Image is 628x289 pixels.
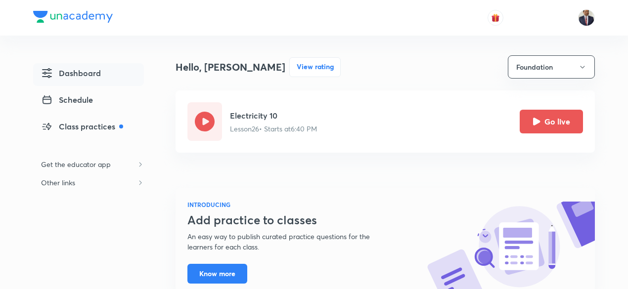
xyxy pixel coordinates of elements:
[33,155,119,173] h6: Get the educator app
[289,57,341,77] button: View rating
[41,121,123,132] span: Class practices
[41,94,93,106] span: Schedule
[33,173,83,192] h6: Other links
[33,11,113,25] a: Company Logo
[187,231,394,252] p: An easy way to publish curated practice questions for the learners for each class.
[187,264,247,284] button: Know more
[230,124,317,134] p: Lesson 26 • Starts at 6:40 PM
[33,117,144,139] a: Class practices
[187,213,394,227] h3: Add practice to classes
[230,110,317,122] h5: Electricity 10
[520,110,583,133] button: Go live
[33,90,144,113] a: Schedule
[33,63,144,86] a: Dashboard
[41,67,101,79] span: Dashboard
[33,11,113,23] img: Company Logo
[491,13,500,22] img: avatar
[578,9,595,26] img: Ravindra Patil
[488,10,503,26] button: avatar
[176,60,285,75] h4: Hello, [PERSON_NAME]
[508,55,595,79] button: Foundation
[187,200,394,209] h6: INTRODUCING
